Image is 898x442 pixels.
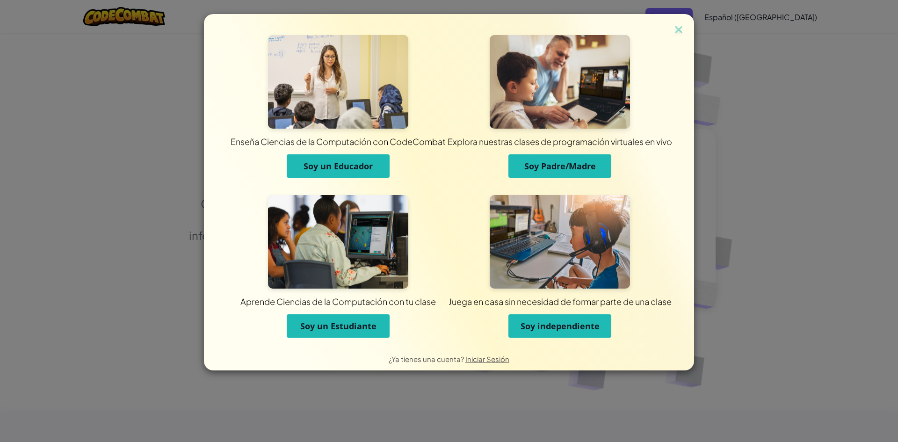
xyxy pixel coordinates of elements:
[300,320,377,332] span: Soy un Estudiante
[268,35,408,129] img: Para Docentes
[287,154,390,178] button: Soy un Educador
[521,320,600,332] span: Soy independiente
[673,23,685,37] img: close icon
[508,314,611,338] button: Soy independiente
[524,160,596,172] span: Soy Padre/Madre
[268,195,408,289] img: Para estudiantes
[287,314,390,338] button: Soy un Estudiante
[389,355,465,363] span: ¿Ya tienes una cuenta?
[490,195,630,289] img: Para estudiantes independientes
[465,355,509,363] a: Iniciar Sesión
[508,154,611,178] button: Soy Padre/Madre
[297,296,822,307] div: Juega en casa sin necesidad de formar parte de una clase
[297,136,822,147] div: Explora nuestras clases de programación virtuales en vivo
[304,160,373,172] span: Soy un Educador
[490,35,630,129] img: Para Padres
